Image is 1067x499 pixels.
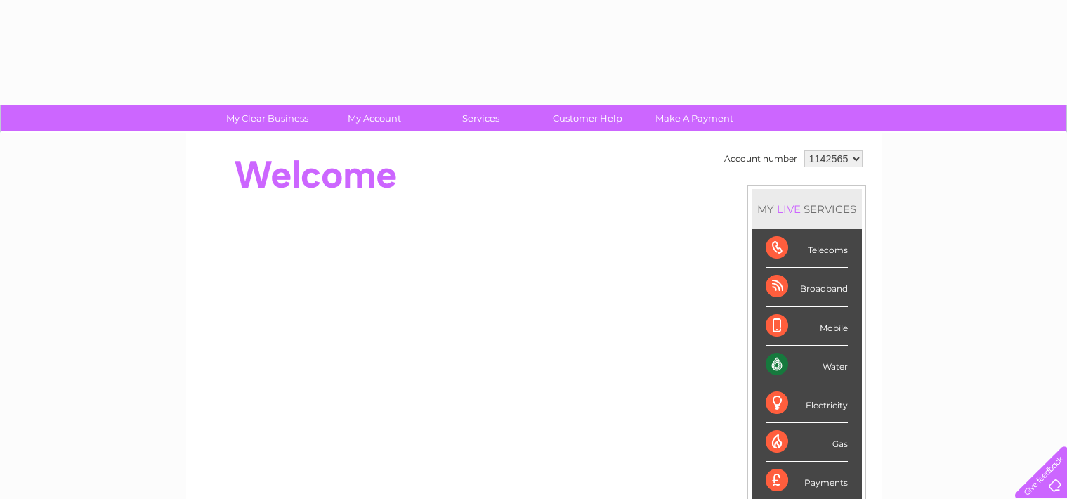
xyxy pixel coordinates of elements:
div: LIVE [774,202,804,216]
div: Telecoms [766,229,848,268]
div: Water [766,346,848,384]
a: My Clear Business [209,105,325,131]
a: My Account [316,105,432,131]
a: Services [423,105,539,131]
div: MY SERVICES [752,189,862,229]
a: Customer Help [530,105,646,131]
a: Make A Payment [636,105,752,131]
div: Gas [766,423,848,462]
div: Mobile [766,307,848,346]
div: Electricity [766,384,848,423]
div: Broadband [766,268,848,306]
td: Account number [721,147,801,171]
